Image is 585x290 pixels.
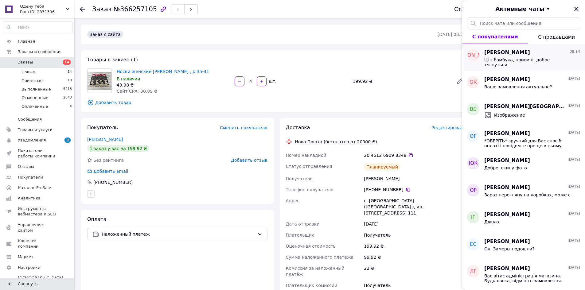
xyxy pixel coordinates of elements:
[87,145,149,152] div: 1 заказ у вас на 199,92 ₴
[102,231,255,238] span: Наложенный платеж
[364,152,466,158] div: 20 4512 6909 8348
[87,216,106,222] span: Оплата
[87,125,118,130] span: Покупатель
[267,78,277,84] div: шт.
[18,195,41,201] span: Аналитика
[470,241,476,248] span: ЕС
[462,44,585,71] button: [PERSON_NAME][PERSON_NAME]08:14Ці з бамбука, приємні, добре тягнуться
[363,252,467,263] div: 99.92 ₴
[462,125,585,152] button: ОГ[PERSON_NAME][DATE]*ОБЕРІТЬ* зручний для Вас спосіб оплаті і повідомте про це в цьому чаті нашо...
[18,60,33,65] span: Заказы
[363,230,467,241] div: Получатель
[117,89,157,94] span: Сайт СРА: 30.89 ₴
[18,49,61,55] span: Заказы и сообщения
[220,125,267,130] span: Сменить покупателя
[364,163,400,171] div: Планируемый
[63,60,71,65] span: 14
[286,176,313,181] span: Получатель
[462,152,585,179] button: ЮК[PERSON_NAME][DATE]Добре, скину фото
[117,69,209,74] a: Носки женские [PERSON_NAME] , р.35-41
[363,263,467,280] div: 22 ₴
[18,206,57,217] span: Инструменты вебмастера и SEO
[453,52,494,59] span: [PERSON_NAME]
[286,233,314,238] span: Плательщик
[567,157,580,162] span: [DATE]
[286,153,326,158] span: Номер накладной
[484,76,530,83] span: [PERSON_NAME]
[484,57,571,67] span: Ці з бамбука, приємні, добре тягнуться
[467,17,580,29] input: Поиск чата или сообщения
[462,29,528,44] button: С покупателями
[117,76,140,81] span: В наличии
[454,6,495,12] div: Статус заказа
[18,254,33,260] span: Маркет
[18,185,51,191] span: Каталог ProSale
[93,179,133,185] div: [PHONE_NUMBER]
[484,238,530,245] span: [PERSON_NAME]
[470,133,477,140] span: ОГ
[294,139,379,145] div: Нова Пошта (бесплатно от 20000 ₴)
[471,214,475,221] span: ІГ
[21,78,43,83] span: Принятые
[567,130,580,135] span: [DATE]
[484,246,535,251] span: Ок. Замеры подошли?
[350,77,451,86] div: 199.92 ₴
[63,87,72,92] span: 5218
[21,69,35,75] span: Новые
[494,112,525,118] span: Изображение
[438,32,466,37] time: [DATE] 08:54
[484,157,530,164] span: [PERSON_NAME]
[93,158,124,163] span: Без рейтинга
[567,211,580,216] span: [DATE]
[573,5,580,13] button: Закрыть
[18,175,43,180] span: Покупатели
[538,34,575,40] span: С продавцами
[286,125,310,130] span: Доставка
[80,6,85,12] div: Вернуться назад
[470,106,477,113] span: ВБ
[470,79,477,86] span: ОК
[567,76,580,81] span: [DATE]
[64,137,71,143] span: 9
[117,82,230,88] div: 49.98 ₴
[3,22,72,33] input: Поиск
[484,84,552,89] span: Ваше замовлення актуальне?
[484,265,530,272] span: [PERSON_NAME]
[484,273,571,283] span: Вас вітає адміністрація магазина. Будь ласка, відмініть замовлення.
[286,266,345,277] span: Комиссия за наложенный платёж
[484,165,527,170] span: Добре, скину фото
[286,198,299,203] span: Адрес
[484,219,500,224] span: Дякую.
[472,34,518,40] span: С покупателями
[286,222,320,226] span: Дата отправки
[92,6,111,13] span: Заказ
[470,187,477,194] span: ОР
[18,39,35,44] span: Главная
[462,71,585,98] button: ОК[PERSON_NAME][DATE]Ваше замовлення актуальне?
[93,168,129,174] div: Добавить email
[18,265,40,270] span: Настройки
[363,173,467,184] div: [PERSON_NAME]
[18,137,46,143] span: Уведомления
[18,164,34,169] span: Отзывы
[286,244,336,249] span: Оценочная стоимость
[496,5,544,13] span: Активные чаты
[18,238,57,249] span: Кошелек компании
[454,75,466,87] a: Редактировать
[63,95,72,101] span: 2043
[68,78,72,83] span: 10
[363,218,467,230] div: [DATE]
[87,99,466,106] span: Добавить товар
[286,187,333,192] span: Телефон получателя
[18,117,42,122] span: Сообщения
[567,238,580,243] span: [DATE]
[363,241,467,252] div: 199.92 ₴
[21,104,48,109] span: Оплаченные
[231,158,267,163] span: Добавить отзыв
[363,195,467,218] div: г. [GEOGRAPHIC_DATA] ([GEOGRAPHIC_DATA].), ул. [STREET_ADDRESS] 111
[462,179,585,206] button: ОР[PERSON_NAME][DATE]Зараз перегляну на коробках, може є
[484,138,571,148] span: *ОБЕРІТЬ* зручний для Вас спосіб оплаті і повідомте про це в цьому чаті нашого менеджера. Оплачув...
[462,98,585,125] button: ВБ[PERSON_NAME][GEOGRAPHIC_DATA][DATE]Изображение
[567,103,580,108] span: [DATE]
[286,255,354,260] span: Сумма наложенного платежа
